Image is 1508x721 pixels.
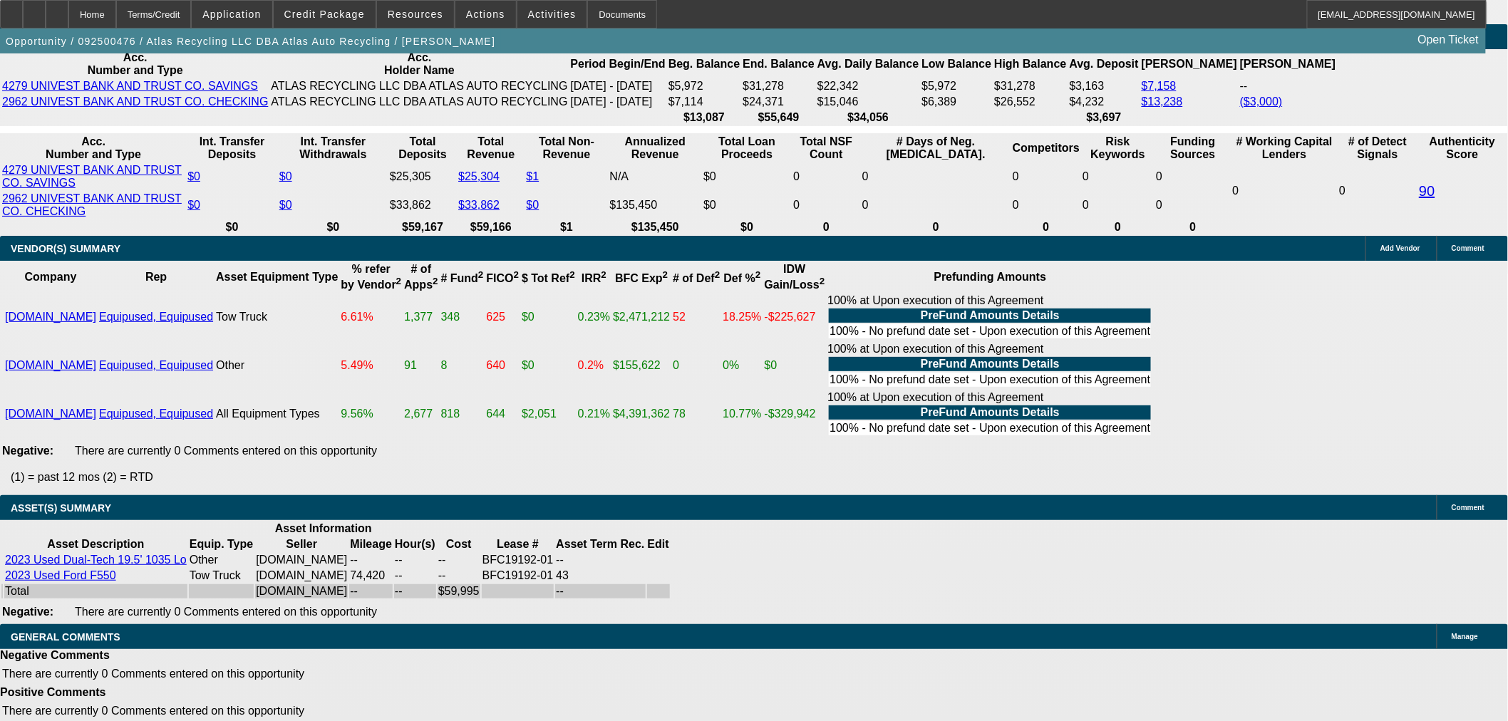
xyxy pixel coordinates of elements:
[742,51,815,78] th: End. Balance
[455,1,516,28] button: Actions
[1452,633,1478,640] span: Manage
[765,263,825,291] b: IDW Gain/Loss
[6,36,495,47] span: Opportunity / 092500476 / Atlas Recycling LLC DBA Atlas Auto Recycling / [PERSON_NAME]
[577,390,611,437] td: 0.21%
[11,471,1508,484] p: (1) = past 12 mos (2) = RTD
[1452,244,1484,252] span: Comment
[394,569,436,583] td: --
[569,269,574,280] sup: 2
[270,79,568,93] td: ATLAS RECYCLING LLC DBA ATLAS AUTO RECYCLING
[1069,110,1140,125] th: $3,697
[829,324,1151,338] td: 100% - No prefund date set - Upon execution of this Agreement
[389,163,456,190] td: $25,305
[497,538,539,550] b: Lease #
[556,538,644,550] b: Asset Term Rec.
[440,294,485,341] td: 348
[1082,135,1154,162] th: Risk Keywords
[486,294,520,341] td: 625
[703,220,791,234] th: $0
[395,538,435,550] b: Hour(s)
[792,220,860,234] th: 0
[570,51,666,78] th: Period Begin/End
[1012,163,1080,190] td: 0
[1338,135,1417,162] th: # of Detect Signals
[612,342,671,389] td: $155,622
[215,342,339,389] td: Other
[993,51,1067,78] th: High Balance
[555,537,645,551] th: Asset Term Recommendation
[478,269,483,280] sup: 2
[187,135,277,162] th: Int. Transfer Deposits
[817,95,920,109] td: $15,046
[2,192,182,217] a: 2962 UNIVEST BANK AND TRUST CO. CHECKING
[862,135,1011,162] th: # Days of Neg. [MEDICAL_DATA].
[764,294,826,341] td: -$225,627
[1155,192,1230,219] td: 0
[396,276,401,286] sup: 2
[438,553,480,567] td: --
[722,390,762,437] td: 10.77%
[668,95,740,109] td: $7,114
[703,163,791,190] td: $0
[817,79,920,93] td: $22,342
[921,309,1060,321] b: PreFund Amounts Details
[609,163,702,190] td: N/A
[615,272,668,284] b: BFC Exp
[1,135,185,162] th: Acc. Number and Type
[438,569,480,583] td: --
[5,554,187,566] a: 2023 Used Dual-Tech 19.5' 1035 Lo
[1012,135,1080,162] th: Competitors
[582,272,606,284] b: IRR
[555,553,645,567] td: --
[521,390,576,437] td: $2,051
[458,220,524,234] th: $59,166
[440,342,485,389] td: 8
[703,135,791,162] th: Total Loan Proceeds
[389,220,456,234] th: $59,167
[577,342,611,389] td: 0.2%
[921,51,992,78] th: Low Balance
[377,1,454,28] button: Resources
[466,9,505,20] span: Actions
[2,164,182,189] a: 4279 UNIVEST BANK AND TRUST CO. SAVINGS
[270,95,568,109] td: ATLAS RECYCLING LLC DBA ATLAS AUTO RECYCLING
[521,294,576,341] td: $0
[99,359,213,371] a: Equipused, Equipused
[215,294,339,341] td: Tow Truck
[389,192,456,219] td: $33,862
[1155,163,1230,190] td: 0
[1082,192,1154,219] td: 0
[11,243,120,254] span: VENDOR(S) SUMMARY
[279,170,292,182] a: $0
[742,95,815,109] td: $24,371
[349,584,393,598] td: --
[1069,51,1140,78] th: Avg. Deposit
[350,538,392,550] b: Mileage
[570,95,666,109] td: [DATE] - [DATE]
[862,163,1011,190] td: 0
[1380,244,1420,252] span: Add Vendor
[1012,192,1080,219] td: 0
[341,263,401,291] b: % refer by Vendor
[5,311,96,323] a: [DOMAIN_NAME]
[577,294,611,341] td: 0.23%
[764,342,826,389] td: $0
[1232,135,1338,162] th: # Working Capital Lenders
[441,272,484,284] b: # Fund
[829,421,1151,435] td: 100% - No prefund date set - Upon execution of this Agreement
[340,342,402,389] td: 5.49%
[486,342,520,389] td: 640
[817,110,920,125] th: $34,056
[1338,163,1417,219] td: 0
[527,199,539,211] a: $0
[284,9,365,20] span: Credit Package
[349,569,393,583] td: 74,420
[349,553,393,567] td: --
[389,135,456,162] th: Total Deposits
[817,51,920,78] th: Avg. Daily Balance
[340,390,402,437] td: 9.56%
[610,199,701,212] div: $135,450
[601,269,606,280] sup: 2
[270,51,568,78] th: Acc. Holder Name
[1069,79,1140,93] td: $3,163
